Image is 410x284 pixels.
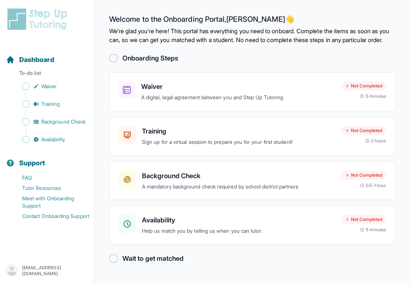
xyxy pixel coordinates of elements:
[365,138,386,144] div: 2 hours
[142,126,336,136] h3: Training
[41,100,60,108] span: Training
[6,55,54,65] a: Dashboard
[142,215,336,225] h3: Availability
[142,183,336,191] p: A mandatory background check required by school district partners
[3,43,91,68] button: Dashboard
[41,136,65,143] span: Availability
[341,126,386,135] div: Not Completed
[6,264,88,277] button: [EMAIL_ADDRESS][DOMAIN_NAME]
[142,227,336,235] p: Help us match you by telling us when you can tutor.
[142,171,336,181] h3: Background Check
[19,158,45,168] span: Support
[109,162,395,200] a: Background CheckA mandatory background check required by school district partnersNot Completed0.5...
[109,117,395,156] a: TrainingSign up for a virtual session to prepare you for your first student!Not Completed2 hours
[122,53,178,63] h2: Onboarding Steps
[360,227,386,233] div: 5 minutes
[22,265,88,277] p: [EMAIL_ADDRESS][DOMAIN_NAME]
[142,138,336,146] p: Sign up for a virtual session to prepare you for your first student!
[360,183,386,188] div: 0.5-1 hour
[141,82,336,92] h3: Waiver
[6,173,94,183] a: FAQ
[3,69,91,80] p: To-do list
[341,215,386,224] div: Not Completed
[6,134,94,145] a: Availability
[3,146,91,171] button: Support
[341,82,386,90] div: Not Completed
[341,171,386,180] div: Not Completed
[6,99,94,109] a: Training
[6,211,94,221] a: Contact Onboarding Support
[122,253,184,264] h2: Wait to get matched
[6,183,94,193] a: Tutor Resources
[6,193,94,211] a: Meet with Onboarding Support
[360,93,386,99] div: 5 minutes
[109,15,395,27] h2: Welcome to the Onboarding Portal, [PERSON_NAME] 👋
[6,7,72,31] img: logo
[141,93,336,102] p: A digital, legal agreement between you and Step Up Tutoring
[19,55,54,65] span: Dashboard
[41,118,86,125] span: Background Check
[109,206,395,245] a: AvailabilityHelp us match you by telling us when you can tutor.Not Completed5 minutes
[6,117,94,127] a: Background Check
[109,72,395,111] a: WaiverA digital, legal agreement between you and Step Up TutoringNot Completed5 minutes
[6,81,94,91] a: Waiver
[109,27,395,44] p: We're glad you're here! This portal has everything you need to onboard. Complete the items as soo...
[41,83,57,90] span: Waiver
